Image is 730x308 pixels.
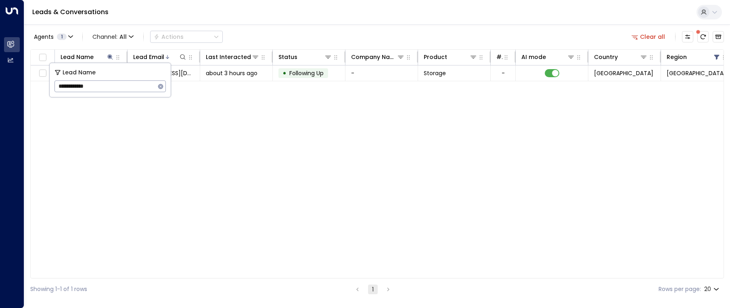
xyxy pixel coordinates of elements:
[133,52,164,62] div: Lead Email
[38,53,48,63] span: Toggle select all
[289,69,324,77] span: Following Up
[278,52,297,62] div: Status
[368,285,378,294] button: page 1
[594,52,618,62] div: Country
[206,52,251,62] div: Last Interacted
[63,68,96,77] span: Lead Name
[667,69,726,77] span: Shropshire
[352,284,393,294] nav: pagination navigation
[89,31,137,42] span: Channel:
[61,52,94,62] div: Lead Name
[351,52,397,62] div: Company Name
[150,31,223,43] button: Actions
[424,69,446,77] span: Storage
[345,65,418,81] td: -
[659,285,701,293] label: Rows per page:
[667,52,687,62] div: Region
[496,52,511,62] div: # of people
[594,69,653,77] span: United Kingdom
[697,31,709,42] span: There are new threads available. Refresh the grid to view the latest updates.
[30,31,76,42] button: Agents1
[119,34,127,40] span: All
[61,52,114,62] div: Lead Name
[133,52,187,62] div: Lead Email
[502,69,505,77] div: -
[521,52,575,62] div: AI mode
[34,34,54,40] span: Agents
[206,52,259,62] div: Last Interacted
[154,33,184,40] div: Actions
[278,52,332,62] div: Status
[282,66,287,80] div: •
[682,31,693,42] button: Customize
[521,52,546,62] div: AI mode
[594,52,648,62] div: Country
[57,34,67,40] span: 1
[206,69,257,77] span: about 3 hours ago
[351,52,405,62] div: Company Name
[424,52,477,62] div: Product
[713,31,724,42] button: Archived Leads
[150,31,223,43] div: Button group with a nested menu
[667,52,721,62] div: Region
[704,283,721,295] div: 20
[628,31,669,42] button: Clear all
[30,285,87,293] div: Showing 1-1 of 1 rows
[496,52,503,62] div: # of people
[89,31,137,42] button: Channel:All
[32,7,109,17] a: Leads & Conversations
[424,52,447,62] div: Product
[38,68,48,78] span: Toggle select row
